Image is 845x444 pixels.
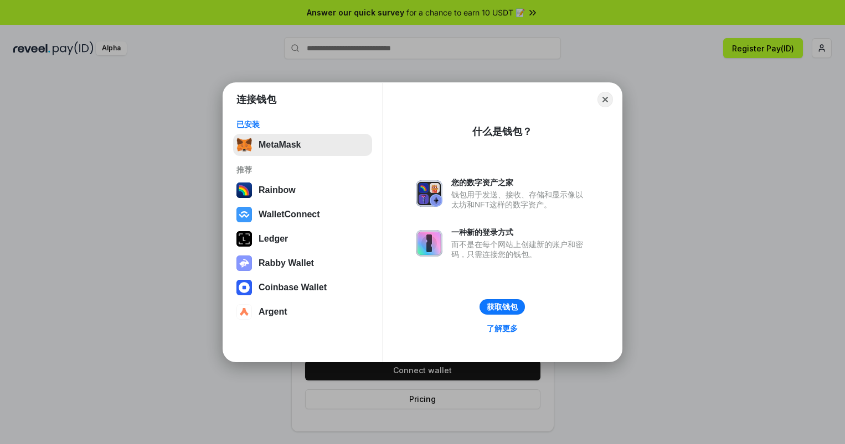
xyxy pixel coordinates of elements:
img: svg+xml,%3Csvg%20width%3D%2228%22%20height%3D%2228%22%20viewBox%3D%220%200%2028%2028%22%20fill%3D... [236,304,252,320]
div: 您的数字资产之家 [451,177,589,187]
button: Rabby Wallet [233,252,372,274]
div: MetaMask [259,140,301,150]
div: WalletConnect [259,210,320,220]
img: svg+xml,%3Csvg%20width%3D%2228%22%20height%3D%2228%22%20viewBox%3D%220%200%2028%2028%22%20fill%3D... [236,280,252,295]
button: Ledger [233,228,372,250]
img: svg+xml,%3Csvg%20xmlns%3D%22http%3A%2F%2Fwww.w3.org%2F2000%2Fsvg%22%20fill%3D%22none%22%20viewBox... [416,180,442,207]
button: 获取钱包 [480,299,525,315]
h1: 连接钱包 [236,93,276,106]
div: Argent [259,307,287,317]
div: Coinbase Wallet [259,283,327,292]
div: Rainbow [259,185,296,195]
button: Argent [233,301,372,323]
div: 一种新的登录方式 [451,227,589,237]
a: 了解更多 [480,321,524,336]
div: 获取钱包 [487,302,518,312]
img: svg+xml,%3Csvg%20xmlns%3D%22http%3A%2F%2Fwww.w3.org%2F2000%2Fsvg%22%20width%3D%2228%22%20height%3... [236,231,252,247]
div: 什么是钱包？ [472,125,532,138]
div: Rabby Wallet [259,258,314,268]
div: 而不是在每个网站上创建新的账户和密码，只需连接您的钱包。 [451,239,589,259]
img: svg+xml,%3Csvg%20xmlns%3D%22http%3A%2F%2Fwww.w3.org%2F2000%2Fsvg%22%20fill%3D%22none%22%20viewBox... [236,255,252,271]
div: 已安装 [236,119,369,129]
div: 钱包用于发送、接收、存储和显示像以太坊和NFT这样的数字资产。 [451,190,589,210]
img: svg+xml,%3Csvg%20width%3D%2228%22%20height%3D%2228%22%20viewBox%3D%220%200%2028%2028%22%20fill%3D... [236,207,252,222]
button: Close [597,92,613,107]
div: Ledger [259,234,288,244]
button: WalletConnect [233,203,372,226]
div: 了解更多 [487,323,518,333]
button: Rainbow [233,179,372,201]
div: 推荐 [236,165,369,175]
button: MetaMask [233,134,372,156]
img: svg+xml,%3Csvg%20fill%3D%22none%22%20height%3D%2233%22%20viewBox%3D%220%200%2035%2033%22%20width%... [236,137,252,153]
img: svg+xml,%3Csvg%20width%3D%22120%22%20height%3D%22120%22%20viewBox%3D%220%200%20120%20120%22%20fil... [236,182,252,198]
button: Coinbase Wallet [233,276,372,299]
img: svg+xml,%3Csvg%20xmlns%3D%22http%3A%2F%2Fwww.w3.org%2F2000%2Fsvg%22%20fill%3D%22none%22%20viewBox... [416,230,442,257]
